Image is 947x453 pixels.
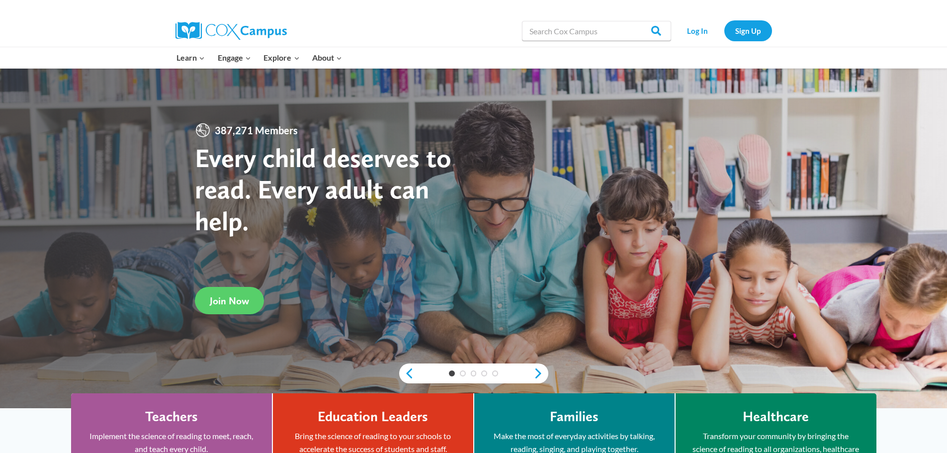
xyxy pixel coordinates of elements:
[471,370,477,376] a: 3
[176,51,205,64] span: Learn
[145,408,198,425] h4: Teachers
[481,370,487,376] a: 4
[210,295,249,307] span: Join Now
[318,408,428,425] h4: Education Leaders
[399,363,548,383] div: content slider buttons
[550,408,599,425] h4: Families
[218,51,251,64] span: Engage
[263,51,299,64] span: Explore
[460,370,466,376] a: 2
[195,287,264,314] a: Join Now
[312,51,342,64] span: About
[171,47,348,68] nav: Primary Navigation
[175,22,287,40] img: Cox Campus
[449,370,455,376] a: 1
[533,367,548,379] a: next
[743,408,809,425] h4: Healthcare
[522,21,671,41] input: Search Cox Campus
[211,122,302,138] span: 387,271 Members
[399,367,414,379] a: previous
[676,20,772,41] nav: Secondary Navigation
[195,142,451,237] strong: Every child deserves to read. Every adult can help.
[492,370,498,376] a: 5
[676,20,719,41] a: Log In
[724,20,772,41] a: Sign Up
